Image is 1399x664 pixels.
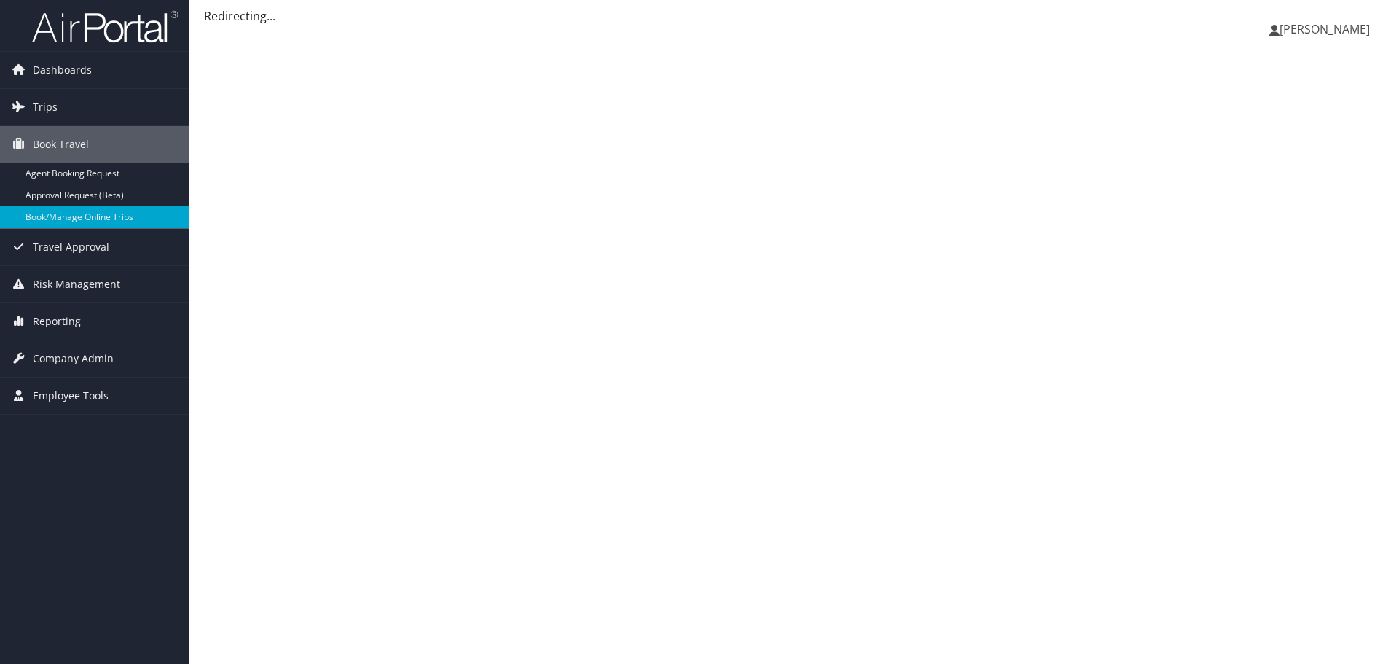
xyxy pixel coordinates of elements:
[33,229,109,265] span: Travel Approval
[1269,7,1384,51] a: [PERSON_NAME]
[1280,21,1370,37] span: [PERSON_NAME]
[33,126,89,163] span: Book Travel
[33,340,114,377] span: Company Admin
[33,52,92,88] span: Dashboards
[32,9,178,44] img: airportal-logo.png
[33,303,81,340] span: Reporting
[33,378,109,414] span: Employee Tools
[33,266,120,302] span: Risk Management
[204,7,1384,25] div: Redirecting...
[33,89,58,125] span: Trips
